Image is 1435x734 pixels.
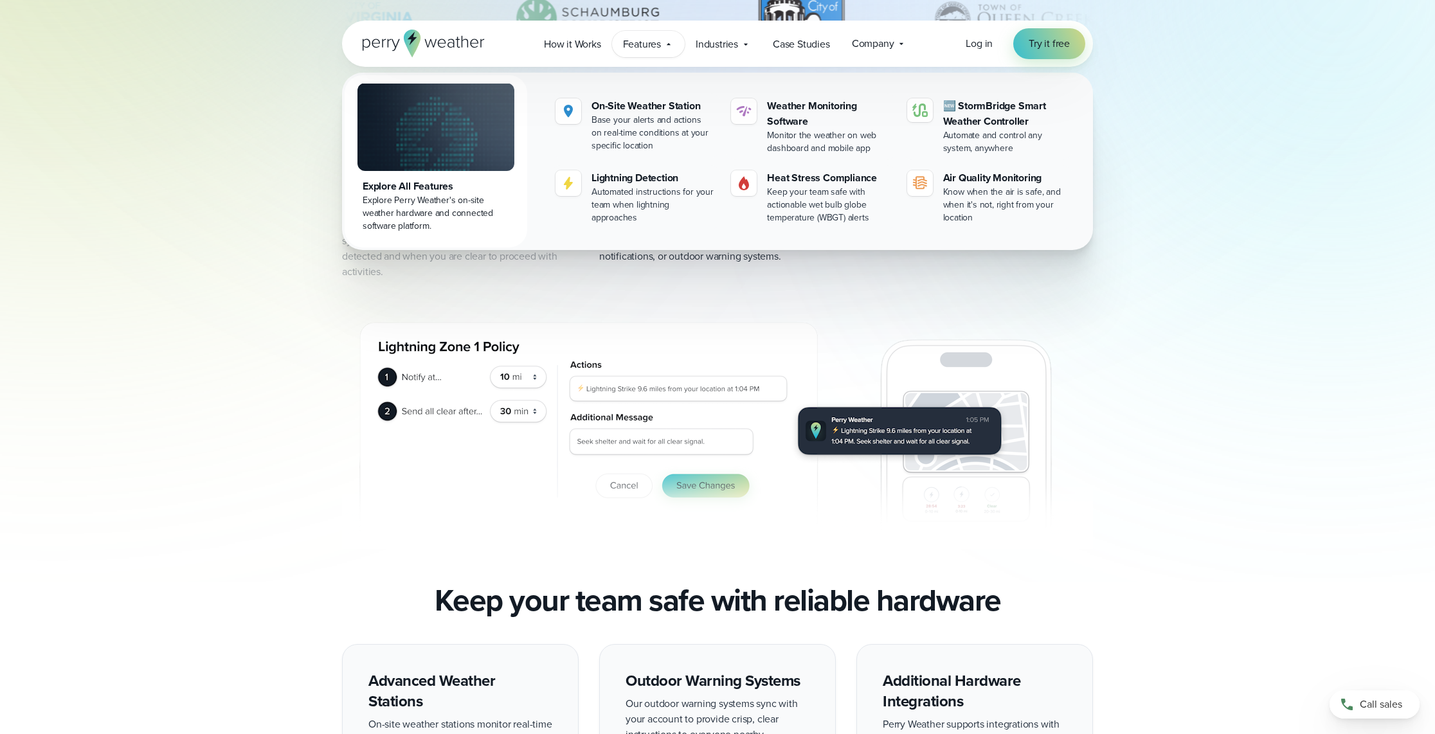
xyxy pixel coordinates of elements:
[1330,690,1420,719] a: Call sales
[363,194,509,233] div: Explore Perry Weather's on-site weather hardware and connected software platform.
[342,295,1093,557] div: 2 of 3
[561,103,576,119] img: Location.svg
[726,93,896,160] a: Weather Monitoring Software Monitor the weather on web dashboard and mobile app
[912,175,928,191] img: aqi-icon.svg
[435,582,1001,618] h2: Keep your team safe with reliable hardware
[767,129,891,155] div: Monitor the weather on web dashboard and mobile app
[623,37,661,52] span: Features
[591,98,716,114] div: On-Site Weather Station
[736,103,752,119] img: software-icon.svg
[767,186,891,224] div: Keep your team safe with actionable wet bulb globe temperature (WBGT) alerts
[726,165,896,229] a: Heat Stress Compliance Keep your team safe with actionable wet bulb globe temperature (WBGT) alerts
[342,218,579,280] p: Our weather station and integrated notification system will notify you when severe weather is det...
[943,98,1067,129] div: 🆕 StormBridge Smart Weather Controller
[363,179,509,194] div: Explore All Features
[902,93,1072,160] a: 🆕 StormBridge Smart Weather Controller Automate and control any system, anywhere
[591,170,716,186] div: Lightning Detection
[767,170,891,186] div: Heat Stress Compliance
[544,37,601,52] span: How it Works
[345,75,527,247] a: Explore All Features Explore Perry Weather's on-site weather hardware and connected software plat...
[591,114,716,152] div: Base your alerts and actions on real-time conditions at your specific location
[550,93,721,157] a: On-Site Weather Station Base your alerts and actions on real-time conditions at your specific loc...
[561,175,576,191] img: lightning-icon.svg
[943,170,1067,186] div: Air Quality Monitoring
[1013,28,1085,59] a: Try it free
[852,36,894,51] span: Company
[696,37,738,52] span: Industries
[943,129,1067,155] div: Automate and control any system, anywhere
[912,103,928,117] img: stormbridge-icon-V6.svg
[943,186,1067,224] div: Know when the air is safe, and when it's not, right from your location
[902,165,1072,229] a: Air Quality Monitoring Know when the air is safe, and when it's not, right from your location
[342,295,1093,557] div: slideshow
[550,165,721,229] a: Lightning Detection Automated instructions for your team when lightning approaches
[1360,697,1402,712] span: Call sales
[736,175,752,191] img: Gas.svg
[966,36,993,51] a: Log in
[533,31,612,57] a: How it Works
[1029,36,1070,51] span: Try it free
[762,31,841,57] a: Case Studies
[767,98,891,129] div: Weather Monitoring Software
[773,37,830,52] span: Case Studies
[591,186,716,224] div: Automated instructions for your team when lightning approaches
